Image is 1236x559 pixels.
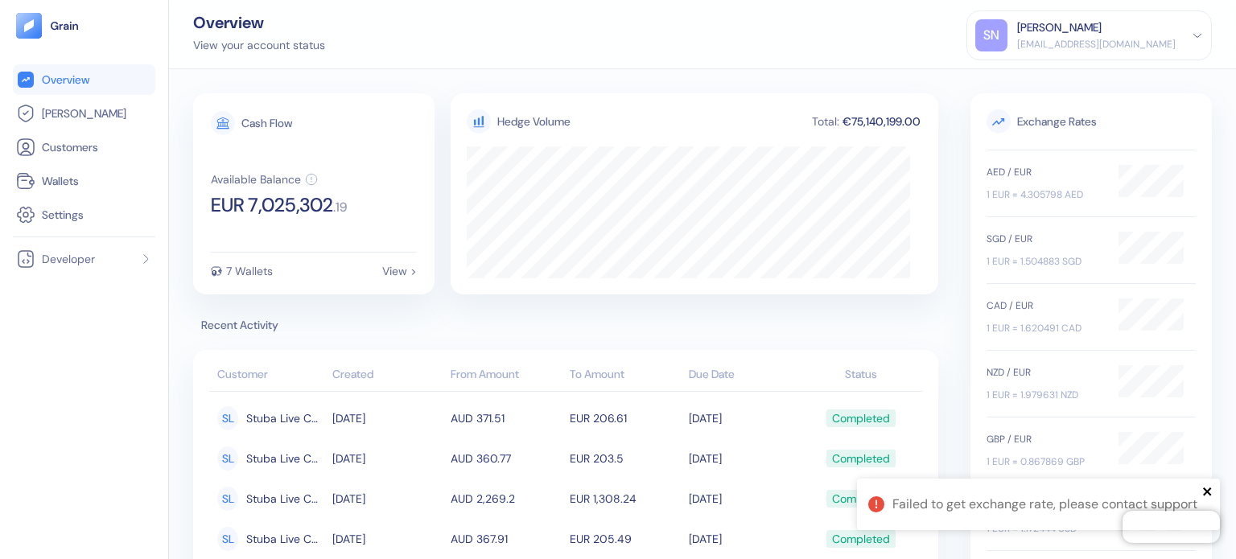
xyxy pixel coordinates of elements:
div: Completed [832,485,890,512]
td: AUD 371.51 [447,398,566,438]
td: EUR 205.49 [566,519,685,559]
img: logo [50,20,80,31]
div: Completed [832,405,890,432]
a: Overview [16,70,152,89]
td: EUR 206.61 [566,398,685,438]
div: Available Balance [211,174,301,185]
div: [EMAIL_ADDRESS][DOMAIN_NAME] [1017,37,1176,51]
iframe: Chatra live chat [1123,511,1220,543]
div: SL [217,487,238,511]
span: Recent Activity [193,317,938,334]
td: [DATE] [685,479,804,519]
a: Settings [16,205,152,224]
span: . 19 [333,201,347,214]
td: [DATE] [685,398,804,438]
div: NZD / EUR [987,365,1102,380]
div: Failed to get exchange rate, please contact support [892,495,1197,514]
div: [PERSON_NAME] [1017,19,1102,36]
div: Hedge Volume [497,113,571,130]
button: Available Balance [211,173,318,186]
div: View your account status [193,37,325,54]
div: 1 EUR = 4.305798 AED [987,187,1102,202]
td: [DATE] [685,519,804,559]
div: SL [217,527,238,551]
span: Customers [42,139,98,155]
th: From Amount [447,360,566,392]
div: 7 Wallets [226,265,273,277]
td: EUR 1,308.24 [566,479,685,519]
div: Status [807,366,914,383]
span: Developer [42,251,95,267]
span: Settings [42,207,84,223]
div: 1 EUR = 1.504883 SGD [987,254,1102,269]
a: Customers [16,138,152,157]
td: AUD 2,269.2 [447,479,566,519]
div: SL [217,446,238,471]
div: View > [382,265,417,277]
td: AUD 367.91 [447,519,566,559]
div: SGD / EUR [987,232,1102,246]
div: SL [217,406,238,430]
div: GBP / EUR [987,432,1102,446]
div: 1 EUR = 1.620491 CAD [987,321,1102,335]
td: [DATE] [328,479,447,519]
td: [DATE] [685,438,804,479]
div: Completed [832,445,890,472]
td: AUD 360.77 [447,438,566,479]
th: Created [328,360,447,392]
div: CAD / EUR [987,298,1102,313]
div: 1 EUR = 1.979631 NZD [987,388,1102,402]
span: Stuba Live Customer [246,445,324,472]
td: EUR 203.5 [566,438,685,479]
div: Cash Flow [241,117,292,129]
div: AED / EUR [987,165,1102,179]
div: Completed [832,525,890,553]
div: 1 EUR = 0.867869 GBP [987,454,1102,469]
div: Total: [810,116,841,127]
span: Stuba Live Customer [246,485,324,512]
div: Overview [193,14,325,31]
th: Customer [209,360,328,392]
span: EUR 7,025,302 [211,195,333,215]
th: To Amount [566,360,685,392]
span: Stuba Live Customer [246,405,324,432]
div: €75,140,199.00 [841,116,922,127]
td: [DATE] [328,438,447,479]
td: [DATE] [328,519,447,559]
span: Overview [42,72,89,88]
a: [PERSON_NAME] [16,104,152,123]
span: Stuba Live Customer [246,525,324,553]
td: [DATE] [328,398,447,438]
th: Due Date [685,360,804,392]
span: Wallets [42,173,79,189]
button: close [1202,485,1213,498]
a: Wallets [16,171,152,191]
span: [PERSON_NAME] [42,105,126,121]
span: Exchange Rates [987,109,1196,134]
img: logo-tablet-V2.svg [16,13,42,39]
div: SN [975,19,1007,51]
